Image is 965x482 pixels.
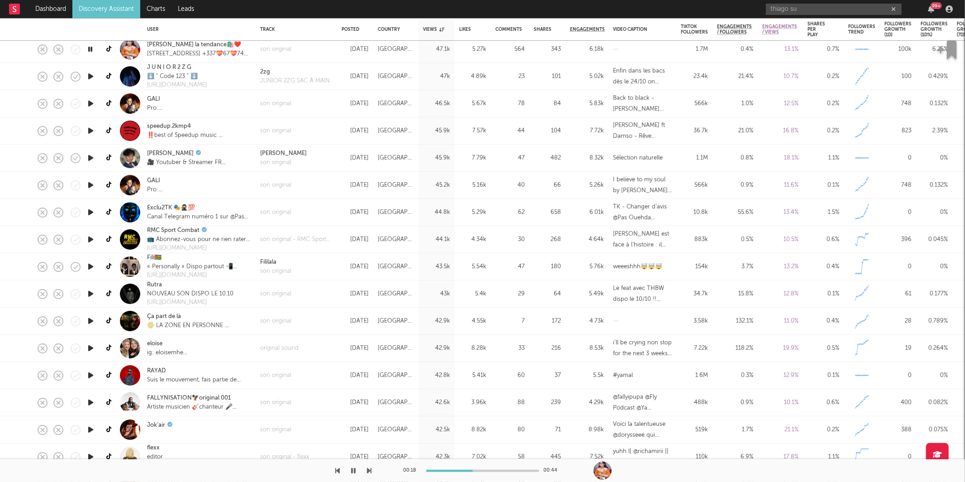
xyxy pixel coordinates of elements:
div: [DATE] [342,424,369,435]
a: son original [260,425,291,434]
a: son original - RMC Sport Combat [260,235,333,244]
div: 0 % [921,370,948,381]
div: [GEOGRAPHIC_DATA] [378,424,414,435]
div: son original [260,181,291,190]
div: 5.29k [459,207,486,218]
div: [GEOGRAPHIC_DATA] [378,153,414,164]
div: 84 [534,98,561,109]
div: @fallyipupa @Fly Podcast @Ya [PERSON_NAME] ✨ @SDM - ALVALM 🎱 [613,392,672,414]
div: NOUVEAU SON DISPO LE 10.10 [147,289,233,299]
div: 7 [495,316,525,327]
div: 0.4 % [717,44,753,55]
div: 21.0 % [717,125,753,136]
div: 4.64k [570,234,604,245]
div: 172 [534,316,561,327]
a: son original [260,126,291,135]
a: FALLYNISATION🦅original 001 [147,394,231,403]
div: 78 [495,98,525,109]
div: 88 [495,397,525,408]
a: Ça part de là [147,312,181,321]
div: 4.29k [570,397,604,408]
div: 13.4 % [762,207,799,218]
a: eloïse [147,339,162,348]
div: original sound [260,344,299,353]
div: 13.2 % [762,261,799,272]
div: 0.264 % [921,343,948,354]
div: 16.8 % [762,125,799,136]
div: 3.96k [459,397,486,408]
a: son original - flexx [260,453,309,462]
div: 488k [681,397,708,408]
div: [GEOGRAPHIC_DATA] [378,370,414,381]
div: Shares [534,27,551,32]
div: 5.67k [459,98,486,109]
div: 566k [681,180,708,191]
div: 0.9 % [717,180,753,191]
div: 0.4 % [808,316,839,327]
div: 400 [884,397,912,408]
div: 7.72k [570,125,604,136]
span: Engagements [570,27,605,32]
div: [URL][DOMAIN_NAME] [147,81,207,90]
div: Artiste musicien 🎸chanteur 🎤 producteur 💰 [147,403,251,412]
div: 4.73k [570,316,604,327]
div: 5.76k [570,261,604,272]
div: Followers Trend [848,24,875,35]
div: 0.6 % [808,397,839,408]
div: 0 % [921,207,948,218]
div: 7.22k [681,343,708,354]
div: 0.2 % [808,125,839,136]
div: 10.8k [681,207,708,218]
a: [URL][DOMAIN_NAME] [147,244,251,253]
a: Fililala [260,258,291,267]
div: 📀 LA ZONE EN PERSONNE 💿 👽 Abonne-toi 👽 [147,321,232,330]
div: 📺 Abonnez-vous pour ne rien rater du meilleur des sports de combat ! [147,235,251,244]
div: 37 [534,370,561,381]
div: 43k [423,289,450,299]
div: 19.9 % [762,343,799,354]
div: 0.9 % [717,397,753,408]
div: [DATE] [342,98,369,109]
div: son original [260,208,291,217]
div: 47k [423,71,450,82]
div: 0 [884,153,912,164]
a: GALI [147,176,160,185]
div: 823 [884,125,912,136]
div: [GEOGRAPHIC_DATA] [378,207,414,218]
div: [URL][DOMAIN_NAME] [147,298,233,307]
div: 8.28k [459,343,486,354]
div: 0.045 % [921,234,948,245]
div: 1.6M [681,370,708,381]
div: ig: eloisemhe ✉️: [EMAIL_ADDRESS][DOMAIN_NAME] 🇫🇷 [147,348,251,357]
div: 658 [534,207,561,218]
div: son original [260,99,291,108]
div: 6.25 % [921,44,948,55]
div: [PERSON_NAME] ft Damso - Rêve bizarre (speedup) #orelsan #damso #musique #speedsongs #rap [613,120,672,142]
div: [GEOGRAPHIC_DATA] [378,261,414,272]
div: JUNIOR 2ZG SAC À MAIN [260,77,330,86]
div: 100k [884,44,912,55]
div: 0.7 % [808,44,839,55]
div: 19 [884,343,912,354]
div: Enfin dans les bacs dès le 24/10 on commence la vrai promo ! [613,66,672,87]
div: 2zg [260,67,330,77]
input: Search for artists [766,4,902,15]
a: son original [260,289,291,299]
div: 44.8k [423,207,450,218]
div: 180 [534,261,561,272]
div: 0.177 % [921,289,948,299]
div: Track [260,27,328,32]
div: 0 % [921,261,948,272]
div: 3.58k [681,316,708,327]
a: Jok’air [147,421,165,430]
div: 23.4k [681,71,708,82]
div: 44.1k [423,234,450,245]
a: [PERSON_NAME] [260,149,307,158]
a: son original [260,45,291,54]
div: 0.132 % [921,98,948,109]
a: Fili🇹🇬 [147,253,162,262]
div: [GEOGRAPHIC_DATA] [378,98,414,109]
